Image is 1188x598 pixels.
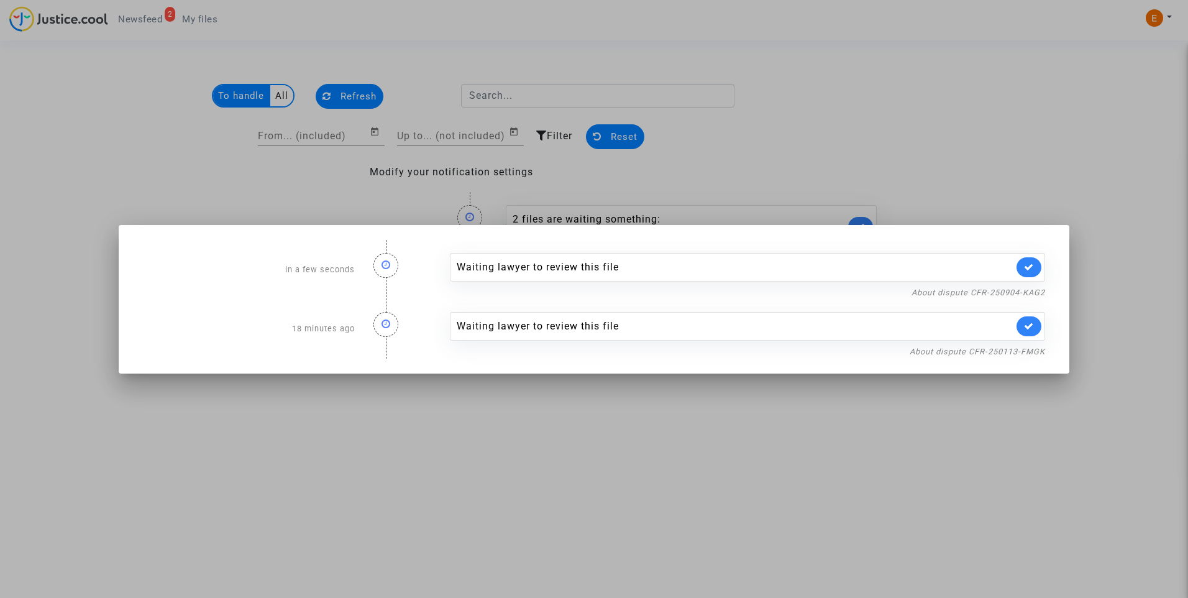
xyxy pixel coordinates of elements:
[457,319,1013,334] div: Waiting lawyer to review this file
[134,300,363,359] div: 18 minutes ago
[912,288,1045,297] a: About dispute CFR-250904-KAG2
[910,347,1045,356] a: About dispute CFR-250113-FMGK
[134,241,363,300] div: in a few seconds
[457,260,1013,275] div: Waiting lawyer to review this file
